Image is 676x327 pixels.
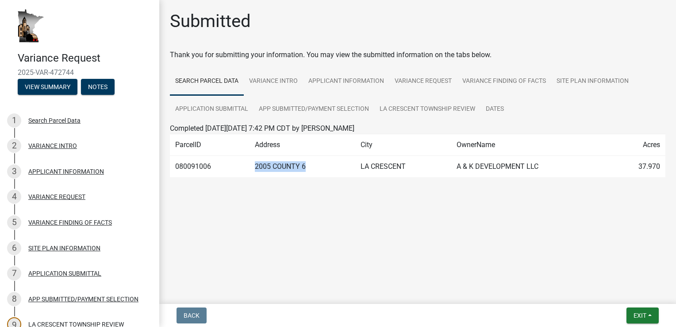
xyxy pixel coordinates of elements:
[7,292,21,306] div: 8
[7,215,21,230] div: 5
[177,308,207,323] button: Back
[170,50,665,60] div: Thank you for submitting your information. You may view the submitted information on the tabs below.
[610,134,665,156] td: Acres
[28,219,112,226] div: VARIANCE FINDING OF FACTS
[28,194,85,200] div: VARIANCE REQUEST
[634,312,646,319] span: Exit
[244,67,303,96] a: VARIANCE INTRO
[18,84,77,91] wm-modal-confirm: Summary
[28,296,138,302] div: APP SUBMITTED/PAYMENT SELECTION
[250,134,355,156] td: Address
[480,95,509,124] a: DATES
[355,156,451,178] td: LA CRESCENT
[28,245,100,251] div: SITE PLAN INFORMATION
[28,117,81,124] div: Search Parcel Data
[374,95,480,124] a: LA CRESCENT TOWNSHIP REVIEW
[451,134,610,156] td: OwnerName
[28,168,104,175] div: APPLICANT INFORMATION
[7,266,21,280] div: 7
[28,270,101,276] div: APPLICATION SUBMITTAL
[81,79,115,95] button: Notes
[355,134,451,156] td: City
[457,67,551,96] a: VARIANCE FINDING OF FACTS
[170,11,251,32] h1: Submitted
[610,156,665,178] td: 37.970
[18,68,142,77] span: 2025-VAR-472744
[250,156,355,178] td: 2005 COUNTY 6
[253,95,374,124] a: APP SUBMITTED/PAYMENT SELECTION
[184,312,200,319] span: Back
[170,134,250,156] td: ParcelID
[81,84,115,91] wm-modal-confirm: Notes
[18,52,152,65] h4: Variance Request
[7,113,21,128] div: 1
[170,156,250,178] td: 080091006
[303,67,389,96] a: APPLICANT INFORMATION
[7,139,21,153] div: 2
[28,143,77,149] div: VARIANCE INTRO
[18,9,44,43] img: Houston County, Minnesota
[7,241,21,255] div: 6
[170,67,244,96] a: Search Parcel Data
[451,156,610,178] td: A & K DEVELOPMENT LLC
[626,308,659,323] button: Exit
[7,164,21,179] div: 3
[7,190,21,204] div: 4
[18,79,77,95] button: View Summary
[551,67,634,96] a: SITE PLAN INFORMATION
[389,67,457,96] a: VARIANCE REQUEST
[170,95,253,124] a: APPLICATION SUBMITTAL
[170,124,354,132] span: Completed [DATE][DATE] 7:42 PM CDT by [PERSON_NAME]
